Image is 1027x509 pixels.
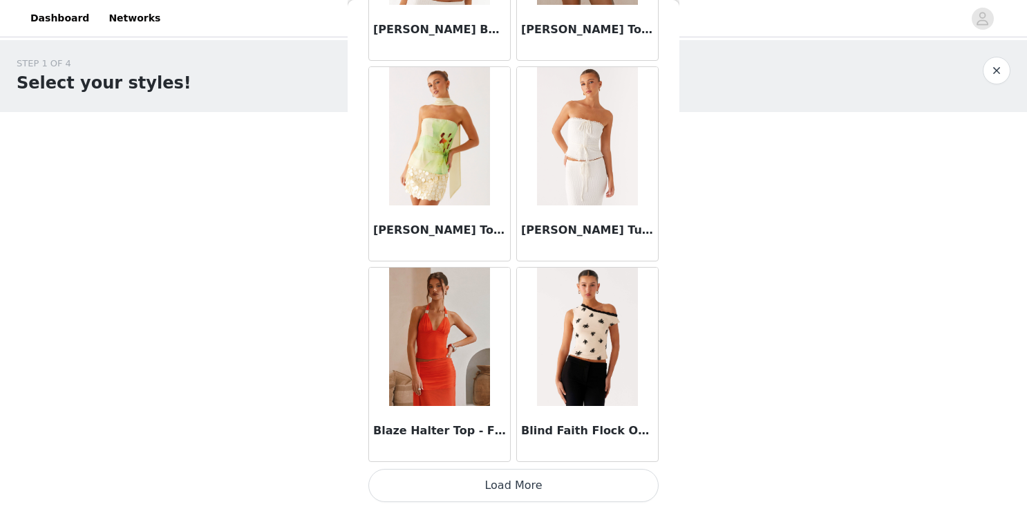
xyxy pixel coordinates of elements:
h3: [PERSON_NAME] Buttoned Tank Top - Ivory [373,21,506,38]
div: avatar [976,8,989,30]
h3: [PERSON_NAME] Top - Yellow Floral [373,222,506,239]
img: Blaze Halter Top - Fire Red [389,268,489,406]
h3: Blaze Halter Top - Fire Red [373,423,506,439]
img: Blakely Tube Top - Ivory [537,67,637,205]
img: Blind Faith Flock One Shoulder Top - Cream [537,268,637,406]
img: Blaise Scarf Top - Yellow Floral [389,67,489,205]
h3: Blind Faith Flock One Shoulder Top - Cream [521,423,654,439]
a: Dashboard [22,3,97,34]
a: Networks [100,3,169,34]
h1: Select your styles! [17,71,191,95]
h3: [PERSON_NAME] Tube Top - Ivory [521,222,654,239]
h3: [PERSON_NAME] Top - Turquoise Floral [521,21,654,38]
div: STEP 1 OF 4 [17,57,191,71]
button: Load More [368,469,659,502]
